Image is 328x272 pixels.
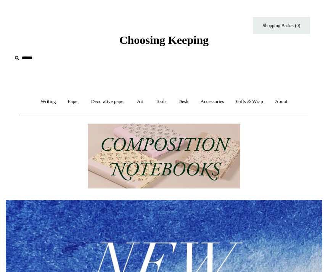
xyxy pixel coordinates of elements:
span: Choosing Keeping [119,34,209,46]
a: Paper [63,92,85,112]
a: Accessories [195,92,230,112]
a: About [270,92,293,112]
img: 202302 Composition ledgers.jpg__PID:69722ee6-fa44-49dd-a067-31375e5d54ec [88,124,240,188]
a: Choosing Keeping [119,40,209,45]
a: Desk [173,92,194,112]
a: Writing [35,92,61,112]
a: Gifts & Wrap [231,92,269,112]
a: Shopping Basket (0) [253,17,310,34]
a: Tools [150,92,172,112]
a: Decorative paper [86,92,130,112]
a: Art [132,92,149,112]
